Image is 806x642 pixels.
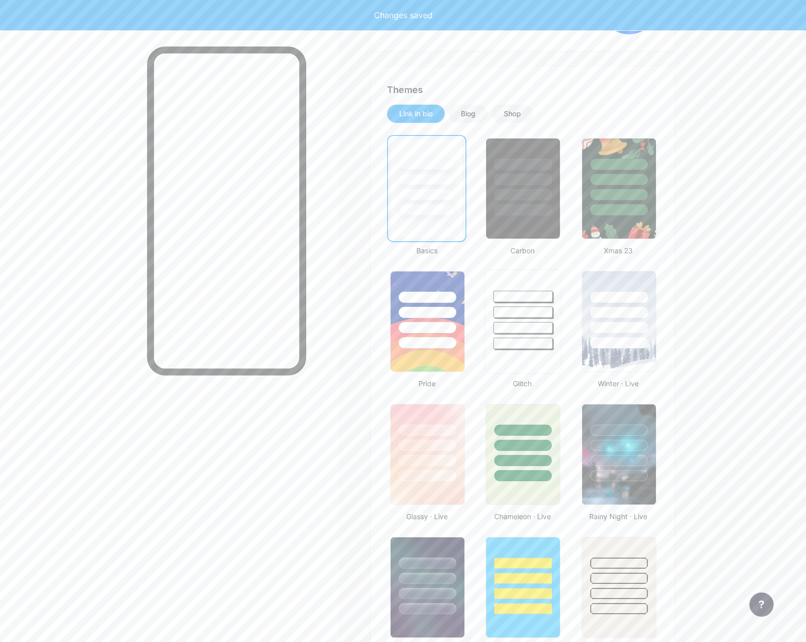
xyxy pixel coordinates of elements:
[579,511,658,522] div: Rainy Night · Live
[387,83,658,97] div: Themes
[483,511,562,522] div: Chameleon · Live
[483,245,562,256] div: Carbon
[504,109,521,119] div: Shop
[387,378,466,389] div: Pride
[579,378,658,389] div: Winter · Live
[387,511,466,522] div: Glassy · Live
[483,378,562,389] div: Glitch
[579,245,658,256] div: Xmas 23
[399,109,433,119] div: Link in bio
[387,245,466,256] div: Basics
[374,9,433,21] div: Changes saved
[461,109,476,119] div: Blog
